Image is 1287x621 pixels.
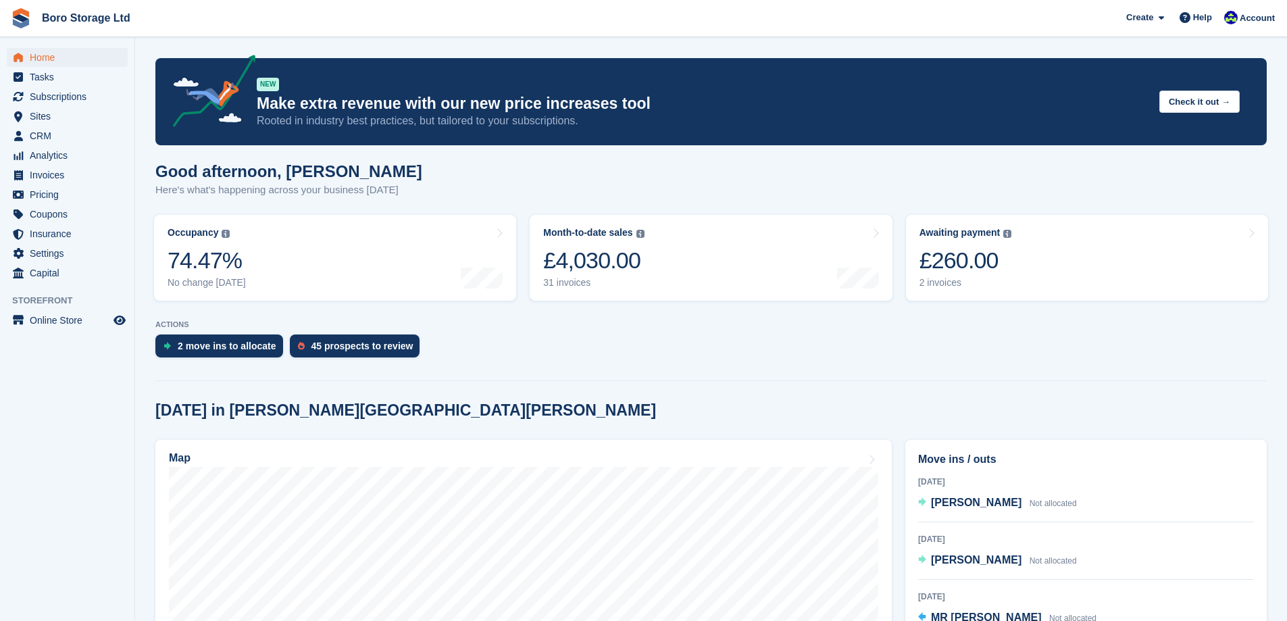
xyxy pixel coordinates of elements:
[11,8,31,28] img: stora-icon-8386f47178a22dfd0bd8f6a31ec36ba5ce8667c1dd55bd0f319d3a0aa187defe.svg
[30,48,111,67] span: Home
[155,334,290,364] a: 2 move ins to allocate
[30,68,111,86] span: Tasks
[30,205,111,224] span: Coupons
[155,320,1267,329] p: ACTIONS
[7,244,128,263] a: menu
[931,497,1021,508] span: [PERSON_NAME]
[7,126,128,145] a: menu
[7,48,128,67] a: menu
[1126,11,1153,24] span: Create
[543,227,632,239] div: Month-to-date sales
[30,126,111,145] span: CRM
[30,311,111,330] span: Online Store
[906,215,1268,301] a: Awaiting payment £260.00 2 invoices
[7,264,128,282] a: menu
[168,227,218,239] div: Occupancy
[918,591,1254,603] div: [DATE]
[1030,499,1077,508] span: Not allocated
[1003,230,1011,238] img: icon-info-grey-7440780725fd019a000dd9b08b2336e03edf1995a4989e88bcd33f0948082b44.svg
[918,533,1254,545] div: [DATE]
[918,476,1254,488] div: [DATE]
[7,107,128,126] a: menu
[530,215,892,301] a: Month-to-date sales £4,030.00 31 invoices
[222,230,230,238] img: icon-info-grey-7440780725fd019a000dd9b08b2336e03edf1995a4989e88bcd33f0948082b44.svg
[919,277,1012,289] div: 2 invoices
[169,452,191,464] h2: Map
[919,227,1001,239] div: Awaiting payment
[7,205,128,224] a: menu
[30,264,111,282] span: Capital
[257,94,1149,114] p: Make extra revenue with our new price increases tool
[30,224,111,243] span: Insurance
[7,146,128,165] a: menu
[30,87,111,106] span: Subscriptions
[30,166,111,184] span: Invoices
[168,277,246,289] div: No change [DATE]
[311,341,413,351] div: 45 prospects to review
[30,244,111,263] span: Settings
[257,78,279,91] div: NEW
[155,162,422,180] h1: Good afternoon, [PERSON_NAME]
[7,166,128,184] a: menu
[1240,11,1275,25] span: Account
[1030,556,1077,566] span: Not allocated
[30,107,111,126] span: Sites
[1193,11,1212,24] span: Help
[918,552,1077,570] a: [PERSON_NAME] Not allocated
[30,185,111,204] span: Pricing
[919,247,1012,274] div: £260.00
[155,401,656,420] h2: [DATE] in [PERSON_NAME][GEOGRAPHIC_DATA][PERSON_NAME]
[918,451,1254,468] h2: Move ins / outs
[290,334,427,364] a: 45 prospects to review
[7,68,128,86] a: menu
[154,215,516,301] a: Occupancy 74.47% No change [DATE]
[931,554,1021,566] span: [PERSON_NAME]
[12,294,134,307] span: Storefront
[36,7,136,29] a: Boro Storage Ltd
[7,311,128,330] a: menu
[7,87,128,106] a: menu
[178,341,276,351] div: 2 move ins to allocate
[30,146,111,165] span: Analytics
[1224,11,1238,24] img: Tobie Hillier
[155,182,422,198] p: Here's what's happening across your business [DATE]
[7,224,128,243] a: menu
[168,247,246,274] div: 74.47%
[543,277,644,289] div: 31 invoices
[257,114,1149,128] p: Rooted in industry best practices, but tailored to your subscriptions.
[1159,91,1240,113] button: Check it out →
[111,312,128,328] a: Preview store
[163,342,171,350] img: move_ins_to_allocate_icon-fdf77a2bb77ea45bf5b3d319d69a93e2d87916cf1d5bf7949dd705db3b84f3ca.svg
[918,495,1077,512] a: [PERSON_NAME] Not allocated
[636,230,645,238] img: icon-info-grey-7440780725fd019a000dd9b08b2336e03edf1995a4989e88bcd33f0948082b44.svg
[7,185,128,204] a: menu
[298,342,305,350] img: prospect-51fa495bee0391a8d652442698ab0144808aea92771e9ea1ae160a38d050c398.svg
[161,55,256,132] img: price-adjustments-announcement-icon-8257ccfd72463d97f412b2fc003d46551f7dbcb40ab6d574587a9cd5c0d94...
[543,247,644,274] div: £4,030.00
